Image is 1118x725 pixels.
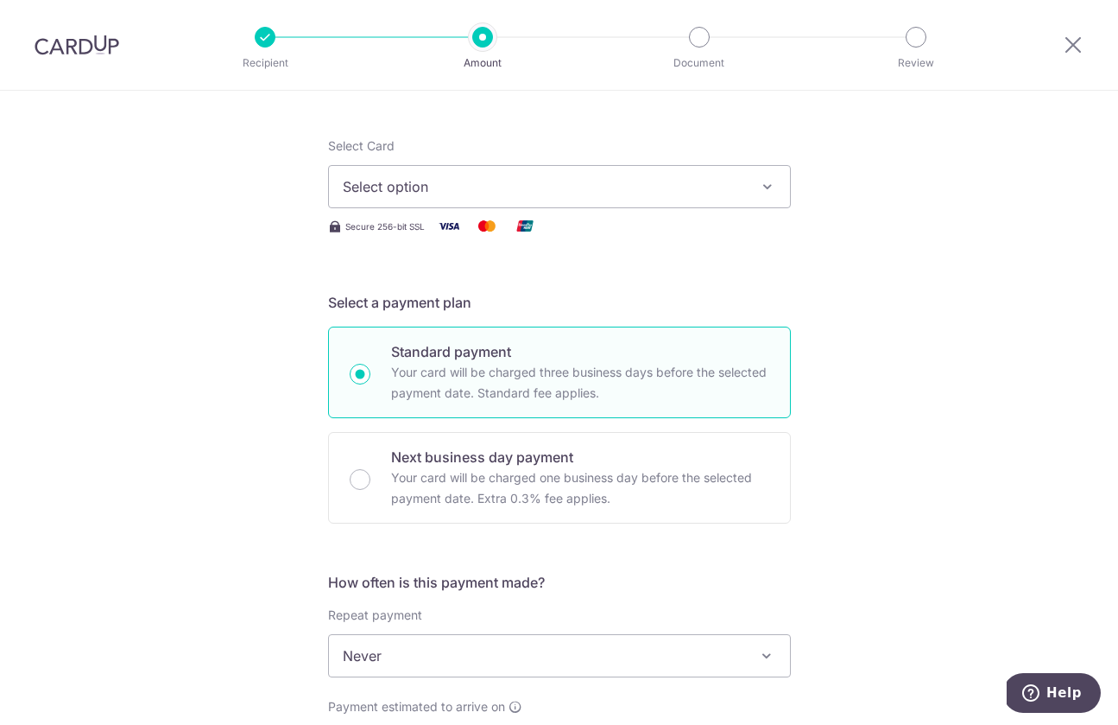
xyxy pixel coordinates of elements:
img: CardUp [35,35,119,55]
img: Mastercard [470,215,504,237]
span: Never [328,634,791,677]
p: Review [852,54,980,72]
span: Never [329,635,790,677]
label: Repeat payment [328,607,422,624]
p: Document [635,54,763,72]
button: Select option [328,165,791,208]
span: Secure 256-bit SSL [345,219,425,233]
span: Select option [343,176,745,197]
p: Next business day payment [391,447,769,467]
h5: Select a payment plan [328,292,791,313]
iframe: Opens a widget where you can find more information [1007,673,1101,716]
h5: How often is this payment made? [328,572,791,593]
img: Visa [432,215,466,237]
p: Your card will be charged three business days before the selected payment date. Standard fee appl... [391,362,769,404]
p: Your card will be charged one business day before the selected payment date. Extra 0.3% fee applies. [391,467,769,509]
img: Union Pay [508,215,542,237]
p: Recipient [201,54,329,72]
p: Amount [419,54,546,72]
span: translation missing: en.payables.payment_networks.credit_card.summary.labels.select_card [328,138,395,153]
p: Standard payment [391,341,769,362]
span: Payment estimated to arrive on [328,698,505,715]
